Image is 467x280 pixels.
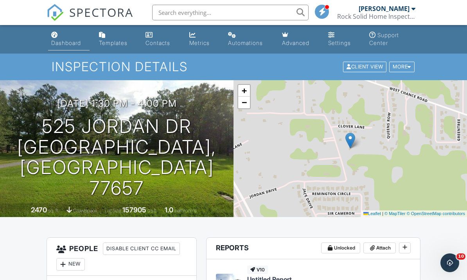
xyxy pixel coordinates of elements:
h3: People [47,238,196,276]
div: Templates [99,39,128,46]
h1: 525 Jordan Dr [GEOGRAPHIC_DATA], [GEOGRAPHIC_DATA] 77657 [13,116,221,199]
span: | [382,211,383,216]
a: Automations (Basic) [225,28,273,50]
a: © OpenStreetMap contributors [407,211,465,216]
div: Disable Client CC Email [103,242,180,255]
div: 2470 [31,206,47,214]
div: 1.0 [165,206,173,214]
div: Advanced [282,39,309,46]
h1: Inspection Details [52,60,415,74]
a: Dashboard [48,28,90,50]
a: © MapTiler [384,211,406,216]
div: Rock Solid Home Inspection [337,13,415,20]
span: Lot Size [105,208,121,214]
a: Leaflet [363,211,381,216]
div: Automations [228,39,263,46]
div: Contacts [145,39,170,46]
img: Marker [345,133,355,149]
div: New [56,258,85,271]
img: The Best Home Inspection Software - Spectora [47,4,64,21]
div: Client View [343,62,386,72]
a: Contacts [142,28,180,50]
input: Search everything... [152,5,309,20]
span: SPECTORA [69,4,133,20]
a: Client View [342,63,388,69]
a: Support Center [366,28,419,50]
span: sq.ft. [147,208,157,214]
a: Templates [96,28,136,50]
a: Metrics [186,28,219,50]
a: Advanced [279,28,319,50]
span: − [242,97,247,107]
div: More [389,62,415,72]
span: 10 [456,253,465,260]
div: Metrics [189,39,210,46]
div: [PERSON_NAME] [359,5,410,13]
div: Dashboard [51,39,81,46]
a: Settings [325,28,360,50]
div: Support Center [369,32,399,46]
h3: [DATE] 1:30 pm - 4:00 pm [57,98,177,109]
div: Settings [328,39,351,46]
span: + [242,86,247,95]
iframe: Intercom live chat [440,253,459,272]
a: Zoom out [238,97,250,108]
div: 157905 [122,206,146,214]
a: SPECTORA [47,11,133,27]
span: sq. ft. [48,208,59,214]
span: bathrooms [174,208,197,214]
a: Zoom in [238,85,250,97]
span: crawlspace [73,208,97,214]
